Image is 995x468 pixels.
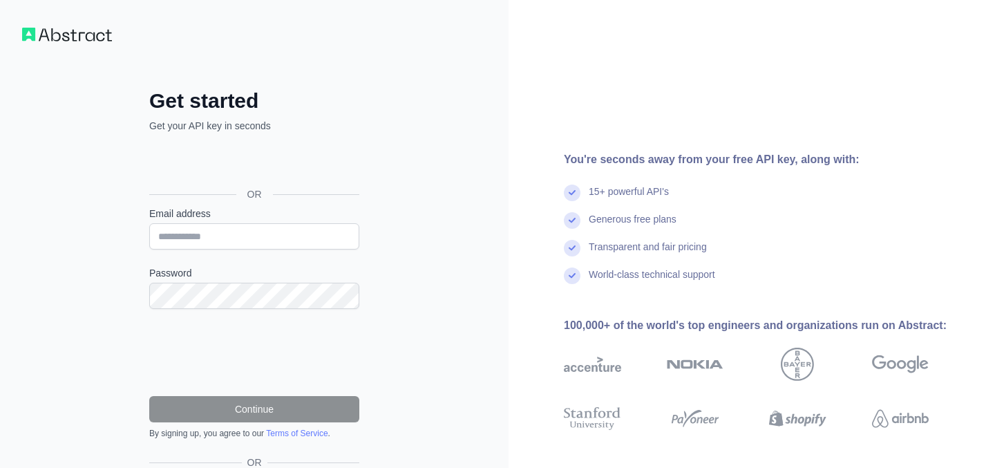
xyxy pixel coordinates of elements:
[564,317,973,334] div: 100,000+ of the world's top engineers and organizations run on Abstract:
[589,212,676,240] div: Generous free plans
[564,268,580,284] img: check mark
[266,429,328,438] a: Terms of Service
[589,268,715,295] div: World-class technical support
[236,187,273,201] span: OR
[564,151,973,168] div: You're seconds away from your free API key, along with:
[149,326,359,380] iframe: reCAPTCHA
[564,348,621,381] img: accenture
[149,396,359,422] button: Continue
[589,240,707,268] div: Transparent and fair pricing
[872,348,929,381] img: google
[149,266,359,280] label: Password
[142,148,363,178] iframe: “使用 Google 账号登录”按钮
[769,404,826,433] img: shopify
[667,348,724,381] img: nokia
[564,212,580,229] img: check mark
[564,185,580,201] img: check mark
[667,404,724,433] img: payoneer
[149,119,359,133] p: Get your API key in seconds
[149,428,359,439] div: By signing up, you agree to our .
[781,348,814,381] img: bayer
[564,240,580,256] img: check mark
[149,207,359,221] label: Email address
[589,185,669,212] div: 15+ powerful API's
[149,88,359,113] h2: Get started
[22,28,112,41] img: Workflow
[872,404,929,433] img: airbnb
[564,404,621,433] img: stanford university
